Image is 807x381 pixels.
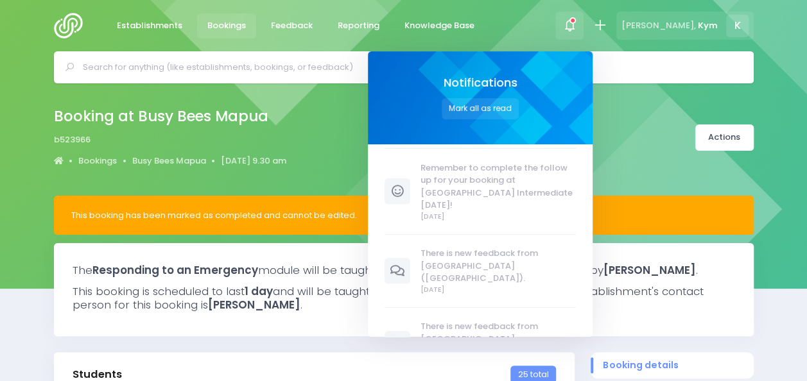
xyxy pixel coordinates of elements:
[271,19,313,32] span: Feedback
[73,285,735,311] h3: This booking is scheduled to last and will be taught to a total of in . The establishment's conta...
[132,155,206,167] a: Busy Bees Mapua
[83,58,736,77] input: Search for anything (like establishments, bookings, or feedback)
[73,264,735,276] h3: The module will be taught at on by .
[73,368,122,381] h3: Students
[71,209,736,222] div: This booking has been marked as completed and cannot be edited.
[197,13,257,38] a: Bookings
[338,19,379,32] span: Reporting
[385,162,576,222] a: Remember to complete the follow up for your booking at [GEOGRAPHIC_DATA] Intermediate [DATE]! [DATE]
[421,212,576,222] span: [DATE]
[327,13,390,38] a: Reporting
[603,262,696,278] strong: [PERSON_NAME]
[404,19,474,32] span: Knowledge Base
[208,297,300,312] strong: [PERSON_NAME]
[442,98,519,119] button: Mark all as read
[92,262,258,278] strong: Responding to an Emergency
[207,19,246,32] span: Bookings
[245,284,273,299] strong: 1 day
[78,155,117,167] a: Bookings
[107,13,193,38] a: Establishments
[385,320,576,368] a: There is new feedback from [GEOGRAPHIC_DATA] ([GEOGRAPHIC_DATA]).
[421,247,576,285] span: There is new feedback from [GEOGRAPHIC_DATA] ([GEOGRAPHIC_DATA]).
[54,108,276,125] h2: Booking at Busy Bees Mapua
[695,124,754,151] a: Actions
[385,247,576,294] a: There is new feedback from [GEOGRAPHIC_DATA] ([GEOGRAPHIC_DATA]). [DATE]
[726,15,749,37] span: K
[394,13,485,38] a: Knowledge Base
[54,13,91,38] img: Logo
[261,13,324,38] a: Feedback
[698,19,718,32] span: Kym
[117,19,182,32] span: Establishments
[221,155,286,167] a: [DATE] 9.30 am
[591,352,754,378] a: Booking details
[443,76,517,90] span: Notifications
[54,133,91,146] span: b523966
[421,320,576,358] span: There is new feedback from [GEOGRAPHIC_DATA] ([GEOGRAPHIC_DATA]).
[421,162,576,212] span: Remember to complete the follow up for your booking at [GEOGRAPHIC_DATA] Intermediate [DATE]!
[603,359,741,372] span: Booking details
[421,285,576,295] span: [DATE]
[621,19,696,32] span: [PERSON_NAME],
